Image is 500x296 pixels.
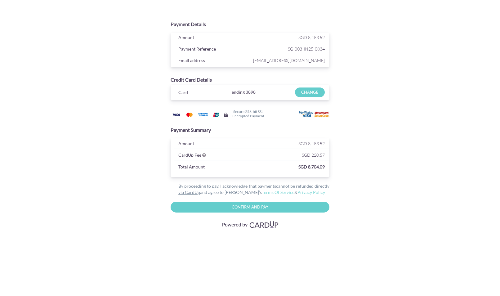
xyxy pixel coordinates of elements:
img: American Express [197,111,209,119]
div: Credit Card Details [171,76,329,83]
div: Amount [174,140,252,149]
span: ending [232,87,245,97]
input: CHANGE [295,87,324,97]
span: SG-003-IN25-0834 [252,45,325,53]
div: Total Amount [174,163,225,172]
h6: Secure 256-bit SSL Encrypted Payment [232,110,264,118]
div: SGD 220.57 [252,151,329,160]
div: Amount [174,34,252,43]
input: Confirm and Pay [171,202,329,213]
img: Mastercard [183,111,196,119]
div: By proceeding to pay, I acknowledge that payments and agree to [PERSON_NAME]’s & [171,183,329,195]
span: [EMAIL_ADDRESS][DOMAIN_NAME] [252,56,325,64]
u: cannot be refunded directly via CardUp [178,183,329,195]
div: Email address [174,56,252,66]
img: Visa [170,111,182,119]
a: Terms Of Service [262,190,294,195]
span: 3898 [246,89,256,95]
img: Union Pay [210,111,222,119]
div: Card [174,88,212,98]
span: SGD 8,483.52 [298,141,325,146]
img: Secure lock [223,112,228,117]
img: Visa, Mastercard [219,219,281,230]
div: Payment Summary [171,127,329,134]
div: SGD 8,704.09 [225,163,329,172]
span: SGD 8,483.52 [298,35,325,40]
a: Privacy Policy [297,190,325,195]
div: CardUp Fee [174,151,252,160]
img: User card [299,111,330,118]
div: Payment Reference [174,45,252,54]
div: Payment Details [171,21,329,28]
